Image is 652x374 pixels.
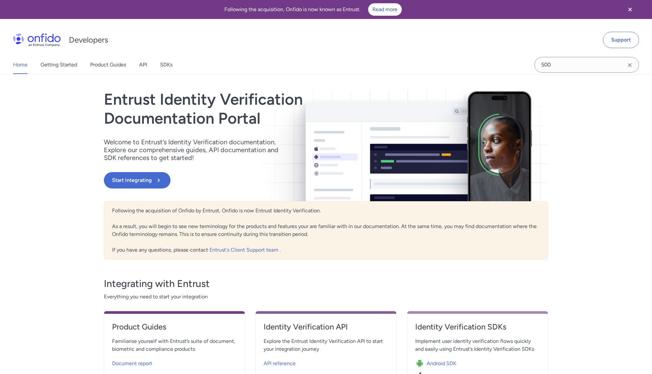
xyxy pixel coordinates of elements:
a: Read more [368,3,402,16]
span: Familiarise yourself with Entrust’s suite of document, biometric and compliance products [112,337,237,353]
a: API [139,56,147,74]
span: Everything you need to start your integration [104,293,548,301]
a: Document report [112,356,237,369]
img: Onfido Logo [13,33,61,46]
a: API reference [264,356,388,369]
a: Identity Verification SDKs [415,322,540,337]
svg: Close banner [626,6,634,13]
a: Support [603,32,639,48]
span: Document report [112,360,152,367]
h4: Product Guides [112,322,237,332]
a: Entrust's Client Support team [209,247,280,253]
input: Onfido search input field [534,57,639,73]
a: Identity Verification API [264,322,388,337]
span: Android SDK [427,360,456,367]
p: Welcome to Entrust’s Identity Verification documentation. Explore our comprehensive guides, API d... [104,138,287,162]
span: API reference [264,360,296,367]
a: Getting Started [41,56,77,74]
h4: Identity Verification SDKs [415,322,540,332]
a: Home [13,56,27,74]
a: Icon Android SDKAndroid SDK [415,356,540,369]
h1: Entrust Identity Verification Documentation Portal [104,90,415,128]
div: Following the acquisition, Onfido is now known as Entrust. [8,3,618,16]
button: Start Integrating [104,172,171,188]
span: Implement user identity verification flows quickly and easily using Entrust’s Identity Verificati... [415,337,540,353]
span: Explore the Entrust Identity Verification API to start your integration journey [264,337,388,353]
a: SDKs [160,56,172,74]
a: Start Integrating [104,172,415,188]
h4: Identity Verification API [264,322,388,332]
a: Product Guides [90,56,126,74]
h3: Integrating with Entrust [104,277,548,290]
button: Close banner [618,1,642,18]
a: Product Guides [112,322,237,337]
svg: Clear search field button [626,61,634,69]
img: Icon Android SDK [415,359,427,368]
h1: Developers [69,35,108,45]
div: Following the acquisition of Onfido by Entrust, Onfido is now Entrust Identity Verification. As a... [104,201,548,259]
